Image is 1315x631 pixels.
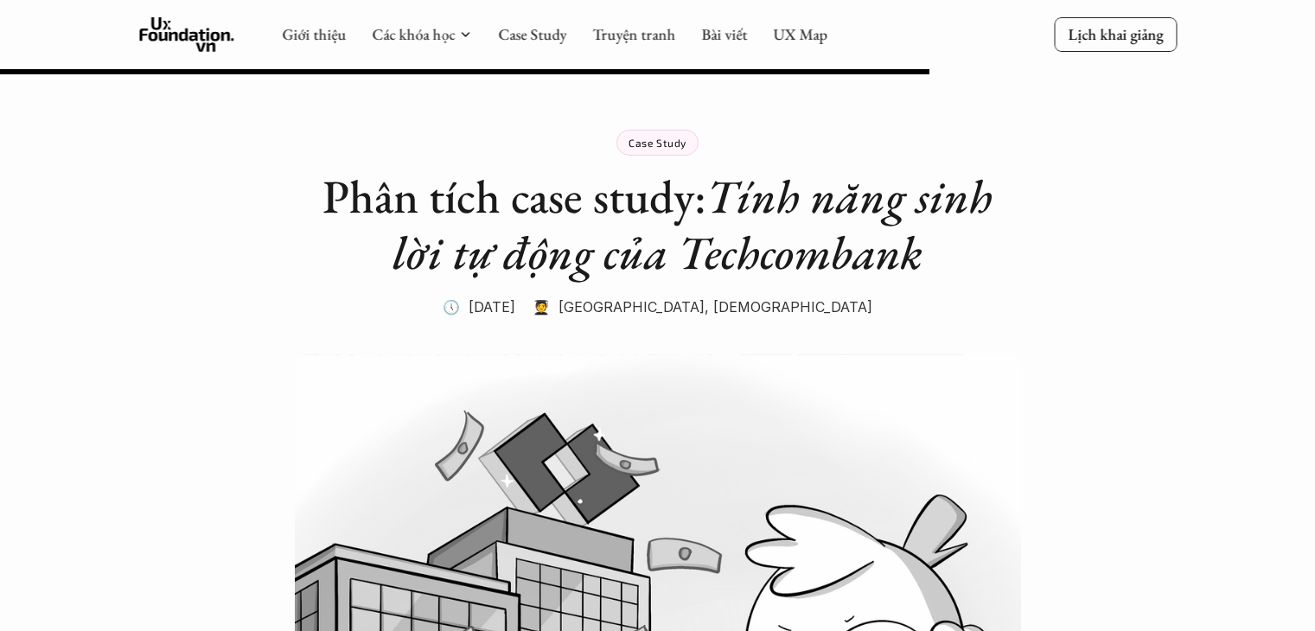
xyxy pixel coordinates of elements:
a: Các khóa học [372,24,455,44]
a: Bài viết [701,24,747,44]
h1: Phân tích case study: [312,169,1004,281]
p: 🧑‍🎓 [GEOGRAPHIC_DATA] [533,294,705,320]
a: Truyện tranh [592,24,675,44]
p: , [DEMOGRAPHIC_DATA] [705,294,872,320]
p: Lịch khai giảng [1068,24,1163,44]
p: Case Study [629,137,686,149]
a: UX Map [773,24,827,44]
em: Tính năng sinh lời tự động của Techcombank [393,166,1003,283]
a: Lịch khai giảng [1054,17,1177,51]
p: 🕔 [DATE] [443,294,515,320]
a: Giới thiệu [282,24,346,44]
a: Case Study [498,24,566,44]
